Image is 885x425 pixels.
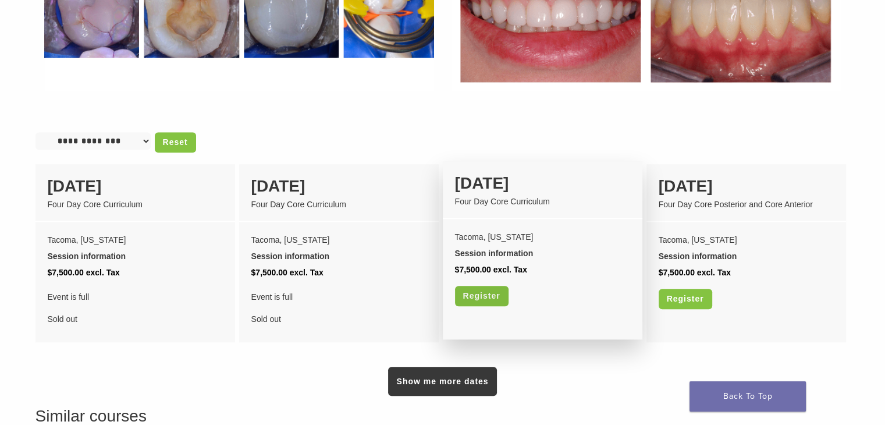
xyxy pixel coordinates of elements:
[455,229,630,245] div: Tacoma, [US_STATE]
[455,245,630,261] div: Session information
[48,174,223,199] div: [DATE]
[48,248,223,264] div: Session information
[155,132,196,153] a: Reset
[659,248,834,264] div: Session information
[290,268,324,277] span: excl. Tax
[455,196,630,208] div: Four Day Core Curriculum
[48,268,84,277] span: $7,500.00
[251,289,426,305] span: Event is full
[251,174,426,199] div: [DATE]
[48,232,223,248] div: Tacoma, [US_STATE]
[251,232,426,248] div: Tacoma, [US_STATE]
[251,289,426,327] div: Sold out
[659,268,695,277] span: $7,500.00
[659,232,834,248] div: Tacoma, [US_STATE]
[251,268,287,277] span: $7,500.00
[659,174,834,199] div: [DATE]
[455,286,509,306] a: Register
[659,289,712,309] a: Register
[86,268,120,277] span: excl. Tax
[697,268,731,277] span: excl. Tax
[659,199,834,211] div: Four Day Core Posterior and Core Anterior
[251,199,426,211] div: Four Day Core Curriculum
[493,265,527,274] span: excl. Tax
[689,381,806,412] a: Back To Top
[388,367,496,396] a: Show me more dates
[455,171,630,196] div: [DATE]
[48,289,223,305] span: Event is full
[48,199,223,211] div: Four Day Core Curriculum
[48,289,223,327] div: Sold out
[251,248,426,264] div: Session information
[455,265,491,274] span: $7,500.00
